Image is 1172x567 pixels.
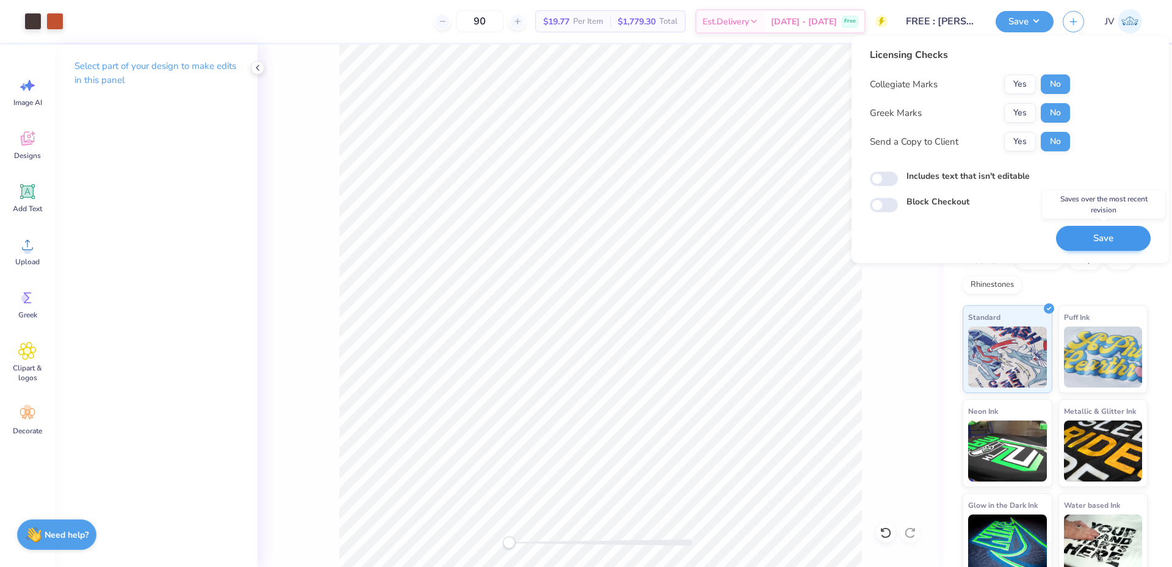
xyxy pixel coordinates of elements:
[897,9,986,34] input: Untitled Design
[1118,9,1142,34] img: Jo Vincent
[1064,327,1143,388] img: Puff Ink
[18,310,37,320] span: Greek
[1064,421,1143,482] img: Metallic & Glitter Ink
[968,405,998,417] span: Neon Ink
[906,195,969,208] label: Block Checkout
[996,11,1054,32] button: Save
[14,151,41,161] span: Designs
[968,499,1038,511] span: Glow in the Dark Ink
[968,311,1000,323] span: Standard
[573,15,603,28] span: Per Item
[771,15,837,28] span: [DATE] - [DATE]
[968,327,1047,388] img: Standard
[870,106,922,120] div: Greek Marks
[1041,103,1070,123] button: No
[1064,405,1136,417] span: Metallic & Glitter Ink
[1041,132,1070,151] button: No
[13,204,42,214] span: Add Text
[844,17,856,26] span: Free
[1004,103,1036,123] button: Yes
[503,536,515,549] div: Accessibility label
[1043,190,1165,218] div: Saves over the most recent revision
[15,257,40,267] span: Upload
[659,15,678,28] span: Total
[74,59,238,87] p: Select part of your design to make edits in this panel
[1099,9,1148,34] a: JV
[45,529,89,541] strong: Need help?
[1105,15,1115,29] span: JV
[618,15,656,28] span: $1,779.30
[906,170,1030,182] label: Includes text that isn't editable
[870,78,938,92] div: Collegiate Marks
[1004,74,1036,94] button: Yes
[1064,311,1090,323] span: Puff Ink
[870,48,1070,62] div: Licensing Checks
[7,363,48,383] span: Clipart & logos
[13,98,42,107] span: Image AI
[13,426,42,436] span: Decorate
[456,10,504,32] input: – –
[968,421,1047,482] img: Neon Ink
[870,135,958,149] div: Send a Copy to Client
[1004,132,1036,151] button: Yes
[1056,226,1151,251] button: Save
[963,276,1022,294] div: Rhinestones
[703,15,749,28] span: Est. Delivery
[1064,499,1120,511] span: Water based Ink
[1041,74,1070,94] button: No
[543,15,570,28] span: $19.77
